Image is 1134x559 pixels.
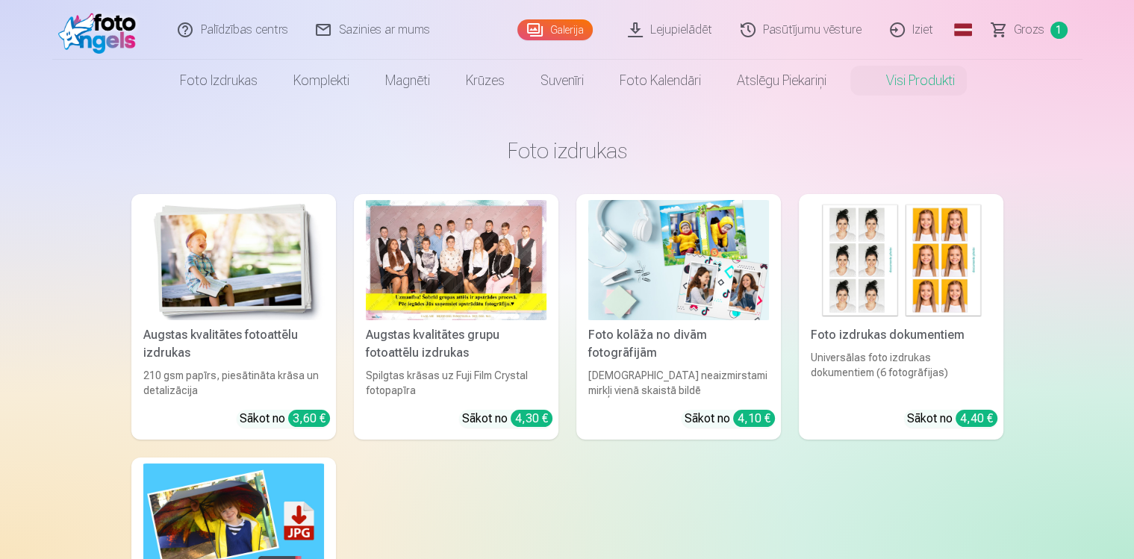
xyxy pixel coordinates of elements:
[448,60,523,102] a: Krūzes
[131,194,336,440] a: Augstas kvalitātes fotoattēlu izdrukasAugstas kvalitātes fotoattēlu izdrukas210 gsm papīrs, piesā...
[288,410,330,427] div: 3,60 €
[137,326,330,362] div: Augstas kvalitātes fotoattēlu izdrukas
[367,60,448,102] a: Magnēti
[523,60,602,102] a: Suvenīri
[811,200,991,320] img: Foto izdrukas dokumentiem
[360,368,552,398] div: Spilgtas krāsas uz Fuji Film Crystal fotopapīra
[360,326,552,362] div: Augstas kvalitātes grupu fotoattēlu izdrukas
[1014,21,1044,39] span: Grozs
[685,410,775,428] div: Sākot no
[143,200,324,320] img: Augstas kvalitātes fotoattēlu izdrukas
[805,326,997,344] div: Foto izdrukas dokumentiem
[588,200,769,320] img: Foto kolāža no divām fotogrāfijām
[582,368,775,398] div: [DEMOGRAPHIC_DATA] neaizmirstami mirkļi vienā skaistā bildē
[733,410,775,427] div: 4,10 €
[907,410,997,428] div: Sākot no
[143,137,991,164] h3: Foto izdrukas
[956,410,997,427] div: 4,40 €
[511,410,552,427] div: 4,30 €
[582,326,775,362] div: Foto kolāža no divām fotogrāfijām
[799,194,1003,440] a: Foto izdrukas dokumentiemFoto izdrukas dokumentiemUniversālas foto izdrukas dokumentiem (6 fotogr...
[1050,22,1068,39] span: 1
[462,410,552,428] div: Sākot no
[240,410,330,428] div: Sākot no
[805,350,997,398] div: Universālas foto izdrukas dokumentiem (6 fotogrāfijas)
[602,60,719,102] a: Foto kalendāri
[58,6,144,54] img: /fa1
[275,60,367,102] a: Komplekti
[719,60,844,102] a: Atslēgu piekariņi
[517,19,593,40] a: Galerija
[354,194,558,440] a: Augstas kvalitātes grupu fotoattēlu izdrukasSpilgtas krāsas uz Fuji Film Crystal fotopapīraSākot ...
[844,60,973,102] a: Visi produkti
[576,194,781,440] a: Foto kolāža no divām fotogrāfijāmFoto kolāža no divām fotogrāfijām[DEMOGRAPHIC_DATA] neaizmirstam...
[137,368,330,398] div: 210 gsm papīrs, piesātināta krāsa un detalizācija
[162,60,275,102] a: Foto izdrukas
